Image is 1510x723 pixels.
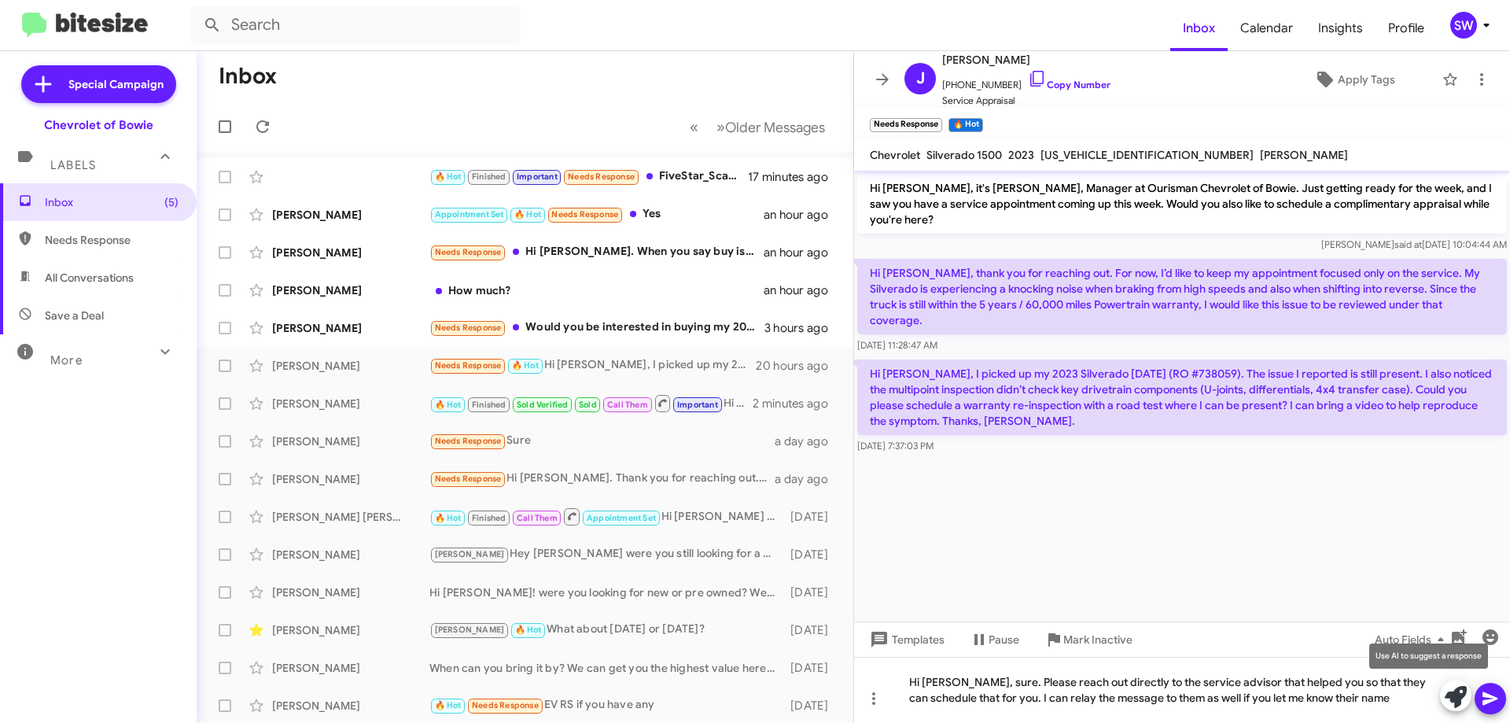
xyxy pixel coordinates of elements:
[435,400,462,410] span: 🔥 Hot
[45,270,134,286] span: All Conversations
[272,207,429,223] div: [PERSON_NAME]
[429,168,748,186] div: FiveStar_Scar Crn [DATE]-[DATE] $3.79 +6.25 Crn [DATE] $3.79 +6.25 Bns [DATE]-[DATE] $9.66 +7.0 B...
[68,76,164,92] span: Special Campaign
[579,400,597,410] span: Sold
[435,360,502,371] span: Needs Response
[551,209,618,219] span: Needs Response
[1063,625,1132,654] span: Mark Inactive
[680,111,708,143] button: Previous
[764,320,841,336] div: 3 hours ago
[957,625,1032,654] button: Pause
[1040,148,1254,162] span: [US_VEHICLE_IDENTIFICATION_NUMBER]
[45,194,179,210] span: Inbox
[677,400,718,410] span: Important
[429,319,764,337] div: Would you be interested in buying my 2010 buick enclave cxl
[948,118,982,132] small: 🔥 Hot
[1260,148,1348,162] span: [PERSON_NAME]
[429,432,775,450] div: Sure
[512,360,539,371] span: 🔥 Hot
[164,194,179,210] span: (5)
[753,396,841,411] div: 2 minutes ago
[435,172,462,182] span: 🔥 Hot
[1032,625,1145,654] button: Mark Inactive
[1170,6,1228,51] a: Inbox
[272,509,429,525] div: [PERSON_NAME] [PERSON_NAME] Jr
[272,471,429,487] div: [PERSON_NAME]
[429,545,783,563] div: Hey [PERSON_NAME] were you still looking for a vehicle?
[783,660,841,676] div: [DATE]
[272,282,429,298] div: [PERSON_NAME]
[607,400,648,410] span: Call Them
[429,696,783,714] div: EV RS if you have any
[857,360,1507,435] p: Hi [PERSON_NAME], I picked up my 2023 Silverado [DATE] (RO #738059). The issue I reported is stil...
[989,625,1019,654] span: Pause
[219,64,277,89] h1: Inbox
[725,119,825,136] span: Older Messages
[942,50,1110,69] span: [PERSON_NAME]
[716,117,725,137] span: »
[435,474,502,484] span: Needs Response
[472,172,506,182] span: Finished
[942,69,1110,93] span: [PHONE_NUMBER]
[681,111,834,143] nav: Page navigation example
[1273,65,1434,94] button: Apply Tags
[1338,65,1395,94] span: Apply Tags
[764,207,841,223] div: an hour ago
[21,65,176,103] a: Special Campaign
[517,172,558,182] span: Important
[756,358,841,374] div: 20 hours ago
[272,396,429,411] div: [PERSON_NAME]
[50,158,96,172] span: Labels
[45,308,104,323] span: Save a Deal
[867,625,945,654] span: Templates
[748,169,841,185] div: 17 minutes ago
[1008,148,1034,162] span: 2023
[429,282,764,298] div: How much?
[783,509,841,525] div: [DATE]
[1394,238,1422,250] span: said at
[1306,6,1376,51] a: Insights
[1362,625,1463,654] button: Auto Fields
[429,205,764,223] div: Yes
[429,356,756,374] div: Hi [PERSON_NAME], I picked up my 2023 Silverado [DATE] (RO #738059). The issue I reported is stil...
[472,513,506,523] span: Finished
[1321,238,1507,250] span: [PERSON_NAME] [DATE] 10:04:44 AM
[429,660,783,676] div: When can you bring it by? We can get you the highest value here in the dealership
[435,247,502,257] span: Needs Response
[429,621,783,639] div: What about [DATE] or [DATE]?
[1375,625,1450,654] span: Auto Fields
[1376,6,1437,51] a: Profile
[1228,6,1306,51] a: Calendar
[783,585,841,600] div: [DATE]
[775,433,841,449] div: a day ago
[435,436,502,446] span: Needs Response
[515,625,542,635] span: 🔥 Hot
[50,353,83,367] span: More
[429,507,783,526] div: Hi [PERSON_NAME] still interested in stopping by the dealership?
[272,320,429,336] div: [PERSON_NAME]
[272,358,429,374] div: [PERSON_NAME]
[272,698,429,714] div: [PERSON_NAME]
[916,66,925,91] span: J
[472,700,539,710] span: Needs Response
[854,625,957,654] button: Templates
[517,513,558,523] span: Call Them
[783,622,841,638] div: [DATE]
[435,700,462,710] span: 🔥 Hot
[764,245,841,260] div: an hour ago
[775,471,841,487] div: a day ago
[1028,79,1110,90] a: Copy Number
[272,245,429,260] div: [PERSON_NAME]
[707,111,834,143] button: Next
[926,148,1002,162] span: Silverado 1500
[870,148,920,162] span: Chevrolet
[783,698,841,714] div: [DATE]
[272,433,429,449] div: [PERSON_NAME]
[783,547,841,563] div: [DATE]
[429,585,783,600] div: Hi [PERSON_NAME]! were you looking for new or pre owned? We have no New Chevy vehicles that have ...
[429,393,753,413] div: Hi [PERSON_NAME], who did you speak to in service ?
[514,209,541,219] span: 🔥 Hot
